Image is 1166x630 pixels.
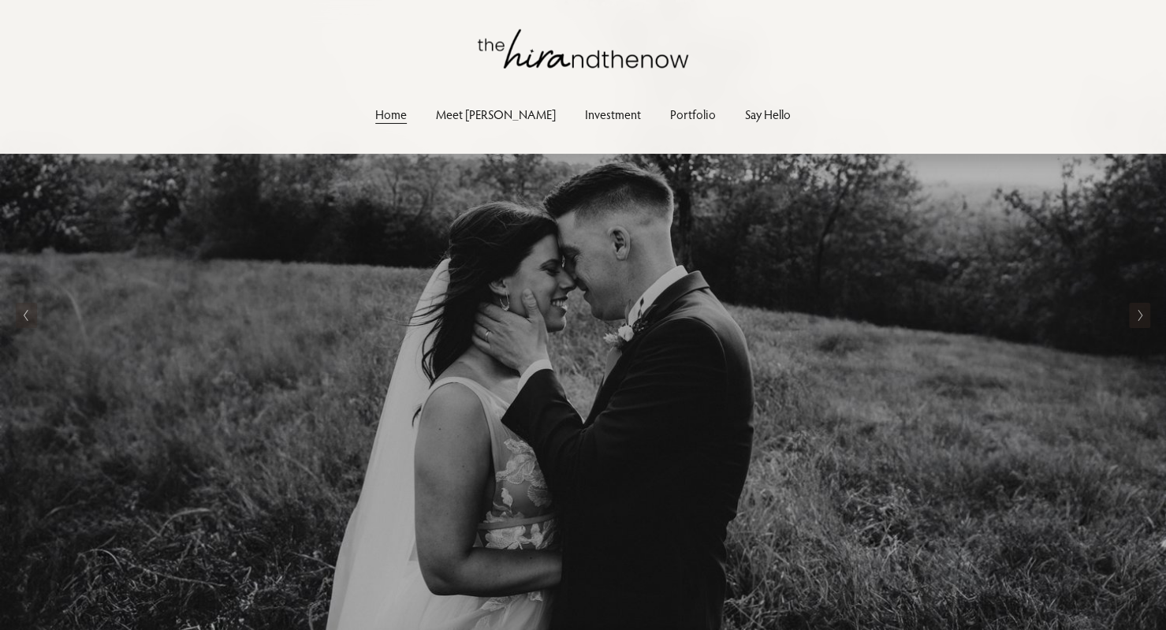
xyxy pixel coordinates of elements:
[436,103,556,125] a: Meet [PERSON_NAME]
[745,103,791,125] a: Say Hello
[670,103,716,125] a: Portfolio
[585,103,641,125] a: Investment
[1129,303,1150,328] button: Next Slide
[375,103,407,125] a: Home
[16,303,37,328] button: Previous Slide
[478,29,689,69] img: thehirandthenow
